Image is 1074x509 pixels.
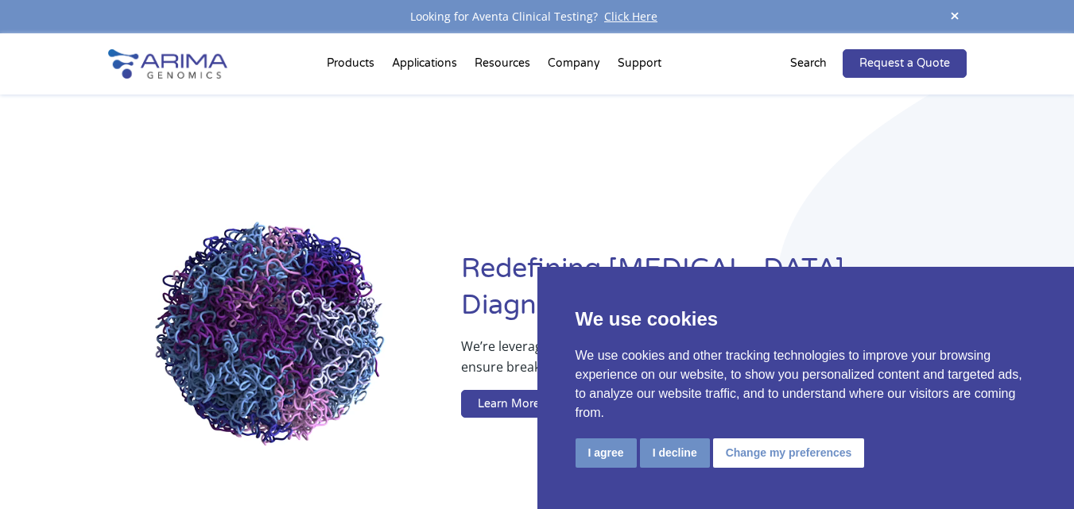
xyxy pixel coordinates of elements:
[713,438,865,468] button: Change my preferences
[461,251,966,336] h1: Redefining [MEDICAL_DATA] Diagnostics
[843,49,967,78] a: Request a Quote
[598,9,664,24] a: Click Here
[576,346,1037,422] p: We use cookies and other tracking technologies to improve your browsing experience on our website...
[108,49,227,79] img: Arima-Genomics-logo
[108,6,967,27] div: Looking for Aventa Clinical Testing?
[576,305,1037,334] p: We use cookies
[576,438,637,468] button: I agree
[790,53,827,74] p: Search
[640,438,710,468] button: I decline
[461,390,556,418] a: Learn More
[461,336,902,390] p: We’re leveraging whole-genome sequence and structure information to ensure breakthrough therapies...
